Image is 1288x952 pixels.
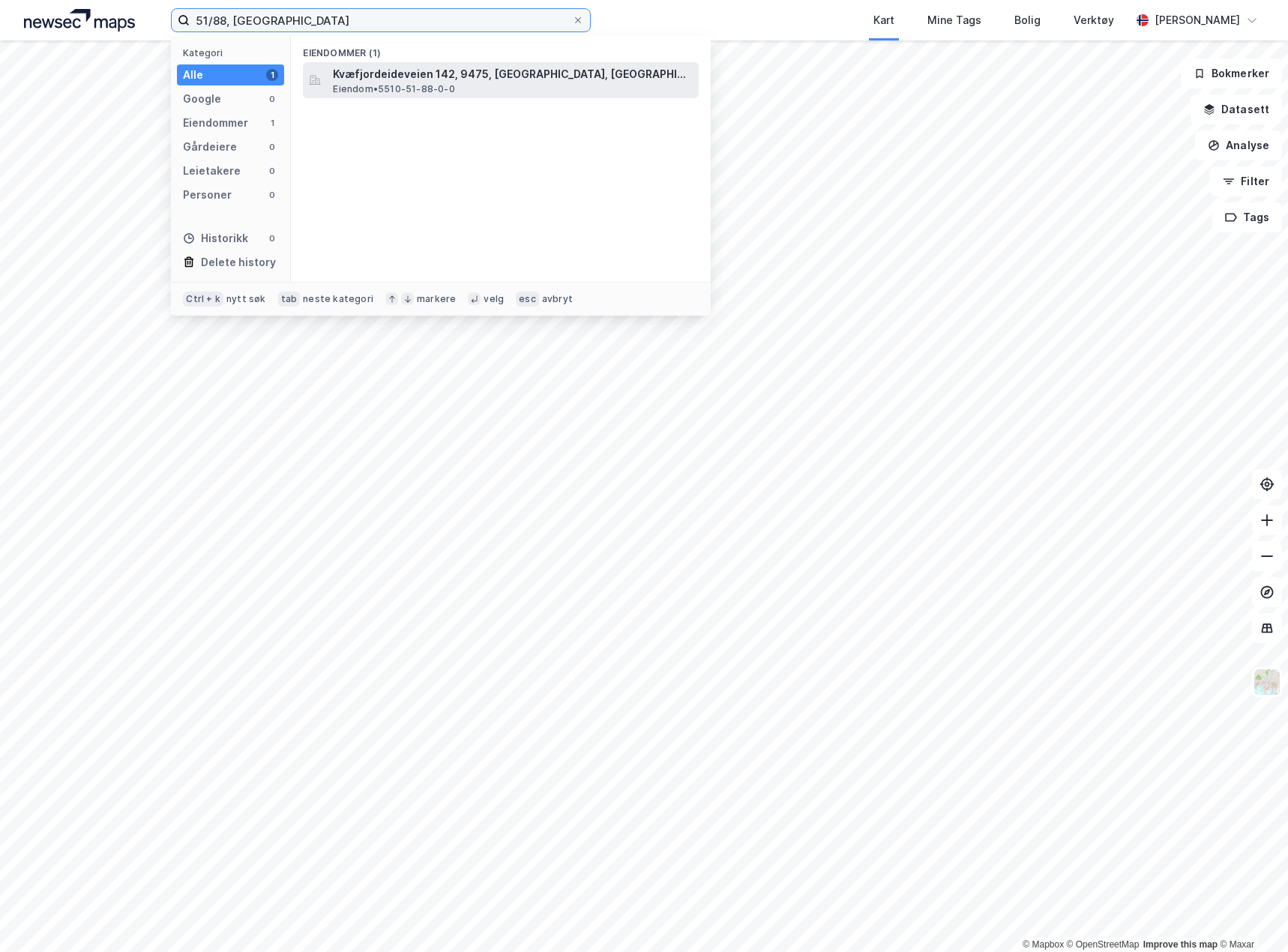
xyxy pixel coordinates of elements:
[1191,94,1282,124] button: Datasett
[266,232,278,244] div: 0
[1067,939,1140,950] a: OpenStreetMap
[1143,939,1218,950] a: Improve this map
[1213,880,1288,952] div: Kontrollprogram for chat
[873,11,894,29] div: Kart
[183,186,232,204] div: Personer
[1074,11,1114,29] div: Verktøy
[266,93,278,105] div: 0
[1210,166,1282,196] button: Filter
[183,162,241,180] div: Leietakere
[183,138,237,156] div: Gårdeiere
[266,117,278,129] div: 1
[291,35,711,62] div: Eiendommer (1)
[1213,880,1288,952] iframe: Chat Widget
[484,293,504,305] div: velg
[190,9,572,31] input: Søk på adresse, matrikkel, gårdeiere, leietakere eller personer
[201,253,276,271] div: Delete history
[1023,939,1064,950] a: Mapbox
[1212,202,1282,232] button: Tags
[542,293,573,305] div: avbryt
[516,292,539,307] div: esc
[333,65,693,83] span: Kvæfjordeideveien 142, 9475, [GEOGRAPHIC_DATA], [GEOGRAPHIC_DATA]
[1253,668,1281,696] img: Z
[183,292,223,307] div: Ctrl + k
[278,292,301,307] div: tab
[266,165,278,177] div: 0
[226,293,266,305] div: nytt søk
[183,90,221,108] div: Google
[1181,58,1282,88] button: Bokmerker
[417,293,456,305] div: markere
[266,141,278,153] div: 0
[333,83,454,95] span: Eiendom • 5510-51-88-0-0
[183,66,203,84] div: Alle
[266,69,278,81] div: 1
[266,189,278,201] div: 0
[1014,11,1041,29] div: Bolig
[24,9,135,31] img: logo.a4113a55bc3d86da70a041830d287a7e.svg
[927,11,981,29] div: Mine Tags
[1195,130,1282,160] button: Analyse
[183,229,248,247] div: Historikk
[183,47,284,58] div: Kategori
[303,293,373,305] div: neste kategori
[183,114,248,132] div: Eiendommer
[1155,11,1240,29] div: [PERSON_NAME]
